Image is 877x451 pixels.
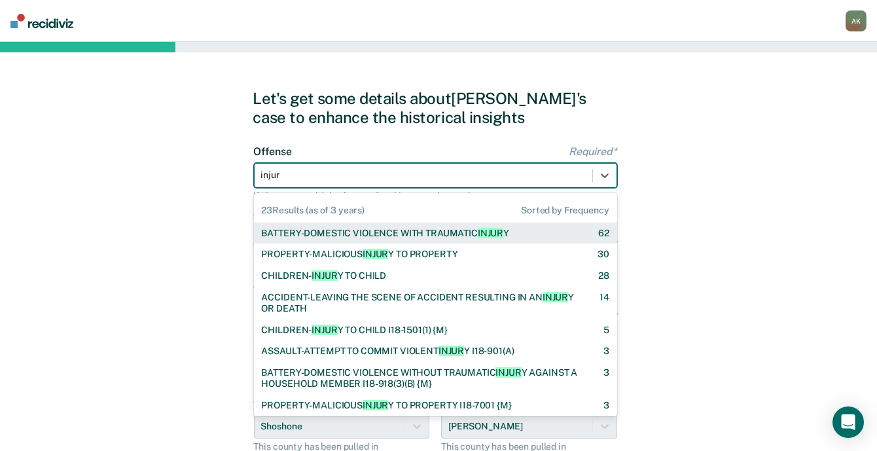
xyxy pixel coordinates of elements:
[10,14,73,28] img: Recidiviz
[254,190,617,202] div: If there are multiple charges for this case, choose the most severe
[603,346,609,357] div: 3
[832,406,864,438] div: Open Intercom Messenger
[262,325,448,336] div: CHILDREN- Y TO CHILD I18-1501(1) {M}
[600,292,609,314] div: 14
[262,400,512,411] div: PROPERTY-MALICIOUS Y TO PROPERTY I18-7001 {M}
[846,10,867,31] button: AK
[363,249,388,259] span: INJUR
[254,238,617,251] label: Gender
[846,10,867,31] div: A K
[262,205,365,216] span: 23 Results (as of 3 years)
[262,292,577,314] div: ACCIDENT-LEAVING THE SCENE OF ACCIDENT RESULTING IN AN Y OR DEATH
[254,145,617,158] label: Offense
[569,310,617,323] span: Required*
[598,249,609,260] div: 30
[478,228,503,238] span: INJUR
[521,205,609,216] span: Sorted by Frequency
[262,367,581,389] div: BATTERY-DOMESTIC VIOLENCE WITHOUT TRAUMATIC Y AGAINST A HOUSEHOLD MEMBER I18-918(3)(B) {M}
[312,270,337,281] span: INJUR
[603,367,609,389] div: 3
[253,89,624,127] div: Let's get some details about [PERSON_NAME]'s case to enhance the historical insights
[603,400,609,411] div: 3
[543,292,568,302] span: INJUR
[598,270,609,281] div: 28
[438,346,464,356] span: INJUR
[262,228,510,239] div: BATTERY-DOMESTIC VIOLENCE WITH TRAUMATIC Y
[312,325,337,335] span: INJUR
[262,270,387,281] div: CHILDREN- Y TO CHILD
[569,238,617,251] span: Required*
[363,400,388,410] span: INJUR
[262,346,514,357] div: ASSAULT-ATTEMPT TO COMMIT VIOLENT Y I18-901(A)
[495,367,521,378] span: INJUR
[569,145,617,158] span: Required*
[254,310,617,323] label: LSI-R Score
[262,249,458,260] div: PROPERTY-MALICIOUS Y TO PROPERTY
[598,228,609,239] div: 62
[603,325,609,336] div: 5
